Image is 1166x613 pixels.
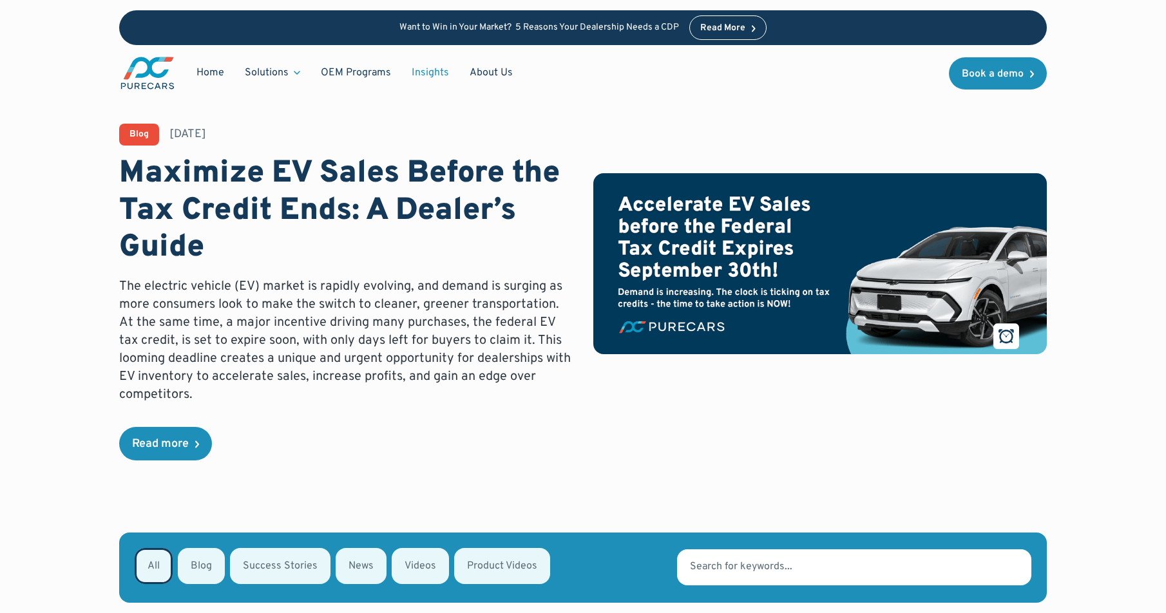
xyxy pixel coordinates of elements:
a: Read More [689,15,767,40]
p: The electric vehicle (EV) market is rapidly evolving, and demand is surging as more consumers loo... [119,278,573,404]
a: OEM Programs [311,61,401,85]
a: About Us [459,61,523,85]
a: Read more [119,427,212,460]
a: Book a demo [949,57,1047,90]
p: Want to Win in Your Market? 5 Reasons Your Dealership Needs a CDP [399,23,679,33]
div: Read more [132,439,189,450]
form: Email Form [119,533,1047,603]
div: Blog [129,130,149,139]
a: Insights [401,61,459,85]
a: main [119,55,176,91]
h1: Maximize EV Sales Before the Tax Credit Ends: A Dealer’s Guide [119,156,573,267]
div: [DATE] [169,126,206,142]
div: Solutions [234,61,311,85]
a: Home [186,61,234,85]
div: Read More [700,24,745,33]
img: purecars logo [119,55,176,91]
input: Search for keywords... [677,549,1031,585]
div: Book a demo [962,69,1024,79]
div: Solutions [245,66,289,80]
